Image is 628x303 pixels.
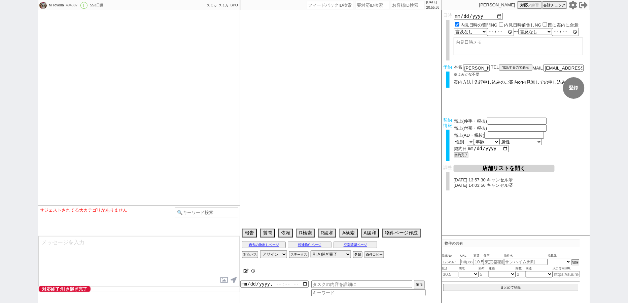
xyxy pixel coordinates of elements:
input: https://suumo.jp/chintai/jnc_000022489271 [460,259,474,265]
input: タスクの内容を詳細に [311,280,412,288]
p: [DATE] 14:03:56 キャンセル済 [454,183,588,188]
button: A検索 [340,229,357,237]
label: 既に案内に合意 [548,23,579,28]
span: TEL [491,64,499,70]
input: 1234567 [442,260,460,265]
span: 契約情報 [444,118,452,128]
span: 家賃 [474,253,484,259]
input: 30.5 [442,271,459,277]
span: 吹出No [442,253,460,259]
span: 日時 [444,13,452,18]
input: 要対応ID検索 [356,1,389,9]
span: URL [460,253,474,259]
span: スミカ_BPO [218,3,238,7]
img: 0hWf7mkIhYCEkaFCCI_Od2NmpECyM5ZVFbMyZPKCccVHpwd08eZHoQL31HUnAndB9KNHZPLSpEXn4WB38vBEL0fR0kVn4jIEk... [39,2,47,9]
span: 案内方法 [454,80,471,85]
input: サンハイム田町 [504,259,548,265]
span: 練習 [532,3,539,8]
button: 候補物件ページ [288,242,332,248]
input: キーワード [311,289,426,296]
span: 間取 [459,266,479,271]
input: https://suumo.jp/chintai/jnc_000022489271 [553,271,580,277]
button: 追加 [414,280,425,289]
button: 会話チェック [542,1,567,9]
span: 調整 [444,165,452,170]
p: 20:55:36 [426,5,440,10]
input: フィードバックID検索 [307,1,354,9]
span: 築年 [479,266,489,271]
span: 広さ [442,266,459,271]
input: お客様ID検索 [391,1,425,9]
button: 物件ページ作成 [382,229,421,237]
span: 階数 [516,266,526,271]
span: 物件名 [504,253,548,259]
input: 10.5 [474,259,484,265]
span: 建物 [489,266,516,271]
button: 報告 [242,229,257,237]
button: R緩和 [318,229,336,237]
div: ! [80,2,88,9]
span: 会話チェック [544,3,566,8]
div: 494307 [64,3,79,8]
p: [DATE] 13:57:30 キャンセル済 [454,177,588,183]
span: 構造 [526,266,553,271]
input: 🔍キーワード検索 [175,208,238,217]
label: 内見日時前倒しNG [504,23,542,28]
button: 質問 [260,229,275,237]
div: 売上(AD・税抜) [454,132,588,139]
button: A緩和 [361,229,379,237]
button: 対応パス [242,251,258,258]
button: ステータス [289,251,309,258]
span: 本名 [454,64,462,72]
div: 売上(付帯・税抜) [454,125,588,132]
button: 店舗リストを開く [454,165,555,172]
input: 2 [516,271,526,277]
div: 売上(仲手・税抜) [454,118,588,125]
p: [PERSON_NAME] [479,2,515,8]
span: MAIL [533,66,543,71]
button: 電話するので表示 [499,64,533,71]
button: 条件コピー [364,251,384,258]
button: 削除 [571,259,580,265]
button: R検索 [296,229,315,237]
span: 対応終了:引き継ぎ完了 [39,286,91,292]
button: 対応／練習 [517,1,542,9]
button: 依頼 [278,229,293,237]
button: 登録 [563,77,585,99]
button: 空室確認ページ [334,242,377,248]
div: M Toyoda [48,3,64,8]
div: サジェストされてる大カテゴリがありません [40,208,175,213]
span: 予約 [444,64,452,70]
span: 掲載元 [548,253,557,259]
span: 入力専用URL [553,266,580,271]
label: 内見日時の質問NG [460,23,498,28]
input: 5 [479,271,489,277]
button: 冬眠 [353,251,362,258]
div: 〜 [454,28,588,36]
p: 物件の共有 [442,239,580,247]
span: 対応 [521,3,528,8]
div: 553日目 [90,3,104,8]
input: 東京都港区海岸３ [484,259,504,265]
div: 契約日 [454,145,588,152]
button: 過去の物出しページ [242,242,286,248]
span: ※よみがな不要 [454,72,480,76]
button: まとめて登録 [443,284,579,291]
span: 住所 [484,253,504,259]
span: スミカ [207,3,217,7]
button: 契約完了 [454,152,468,158]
